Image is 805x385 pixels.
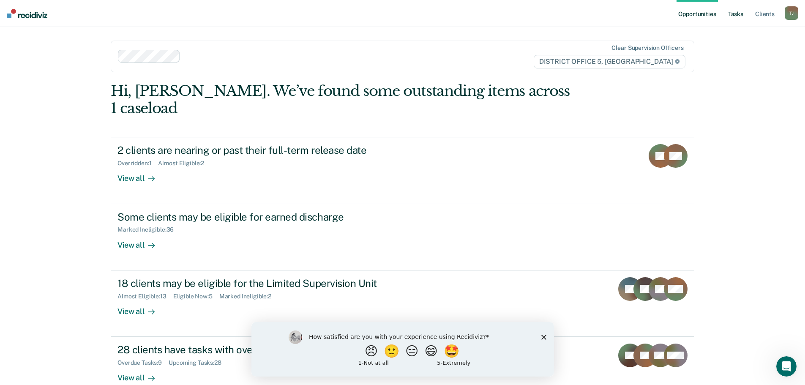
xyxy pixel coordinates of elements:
div: Overdue Tasks : 9 [117,359,169,366]
div: Clear supervision officers [611,44,683,52]
div: Overridden : 1 [117,160,158,167]
div: Some clients may be eligible for earned discharge [117,211,414,223]
div: Marked Ineligible : 2 [219,293,278,300]
div: View all [117,366,165,383]
div: T J [785,6,798,20]
iframe: Intercom live chat [776,356,797,377]
div: Upcoming Tasks : 28 [169,359,228,366]
iframe: Survey by Kim from Recidiviz [251,322,554,377]
a: Some clients may be eligible for earned dischargeMarked Ineligible:36View all [111,204,694,270]
a: 2 clients are nearing or past their full-term release dateOverridden:1Almost Eligible:2View all [111,137,694,204]
div: 18 clients may be eligible for the Limited Supervision Unit [117,277,414,289]
div: 28 clients have tasks with overdue or upcoming due dates [117,344,414,356]
img: Recidiviz [7,9,47,18]
span: DISTRICT OFFICE 5, [GEOGRAPHIC_DATA] [534,55,685,68]
div: Eligible Now : 5 [173,293,219,300]
div: Hi, [PERSON_NAME]. We’ve found some outstanding items across 1 caseload [111,82,578,117]
div: View all [117,167,165,183]
div: Almost Eligible : 13 [117,293,173,300]
div: Almost Eligible : 2 [158,160,211,167]
div: View all [117,300,165,316]
div: Marked Ineligible : 36 [117,226,180,233]
a: 18 clients may be eligible for the Limited Supervision UnitAlmost Eligible:13Eligible Now:5Marked... [111,270,694,337]
button: TJ [785,6,798,20]
div: 2 clients are nearing or past their full-term release date [117,144,414,156]
div: View all [117,233,165,250]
